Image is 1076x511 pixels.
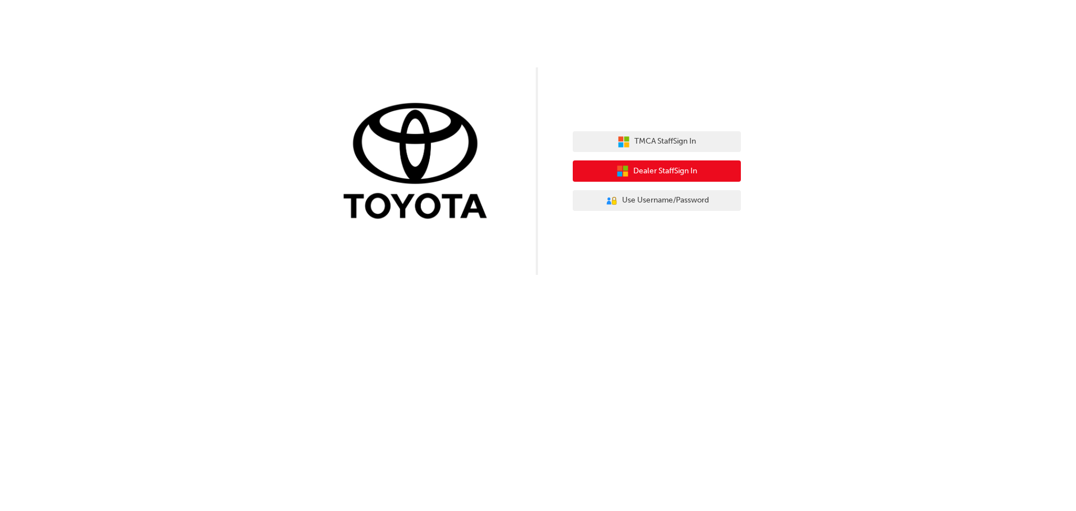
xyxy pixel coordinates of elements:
button: Dealer StaffSign In [573,160,741,182]
span: TMCA Staff Sign In [634,135,696,148]
span: Use Username/Password [622,194,709,207]
span: Dealer Staff Sign In [633,165,697,178]
img: Trak [335,100,503,224]
button: TMCA StaffSign In [573,131,741,153]
button: Use Username/Password [573,190,741,211]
